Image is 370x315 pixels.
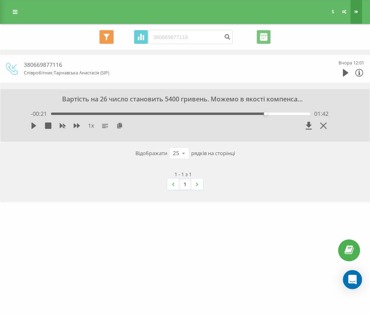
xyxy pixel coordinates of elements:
[339,59,364,67] div: Вчора 12:01
[148,30,233,44] input: Пошук за номером
[343,270,362,289] div: Open Intercom Messenger
[88,122,94,130] span: 1 x
[179,179,191,190] a: 1
[24,69,312,77] div: Співробітник : Тарнавська Анастасія (SIP)
[264,112,267,115] div: Accessibility label
[191,149,235,157] span: рядків на сторінці
[31,110,51,118] span: - 00:21
[173,149,179,157] div: 25
[174,170,192,178] div: 1 - 1 з 1
[24,61,312,69] div: 380669877116
[54,95,305,104] div: Вартість на 26 число становить 5400 гривень. Можемо в якості компенсації, що колего неправильно з...
[135,149,167,157] span: Відображати
[314,110,329,118] span: 01:42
